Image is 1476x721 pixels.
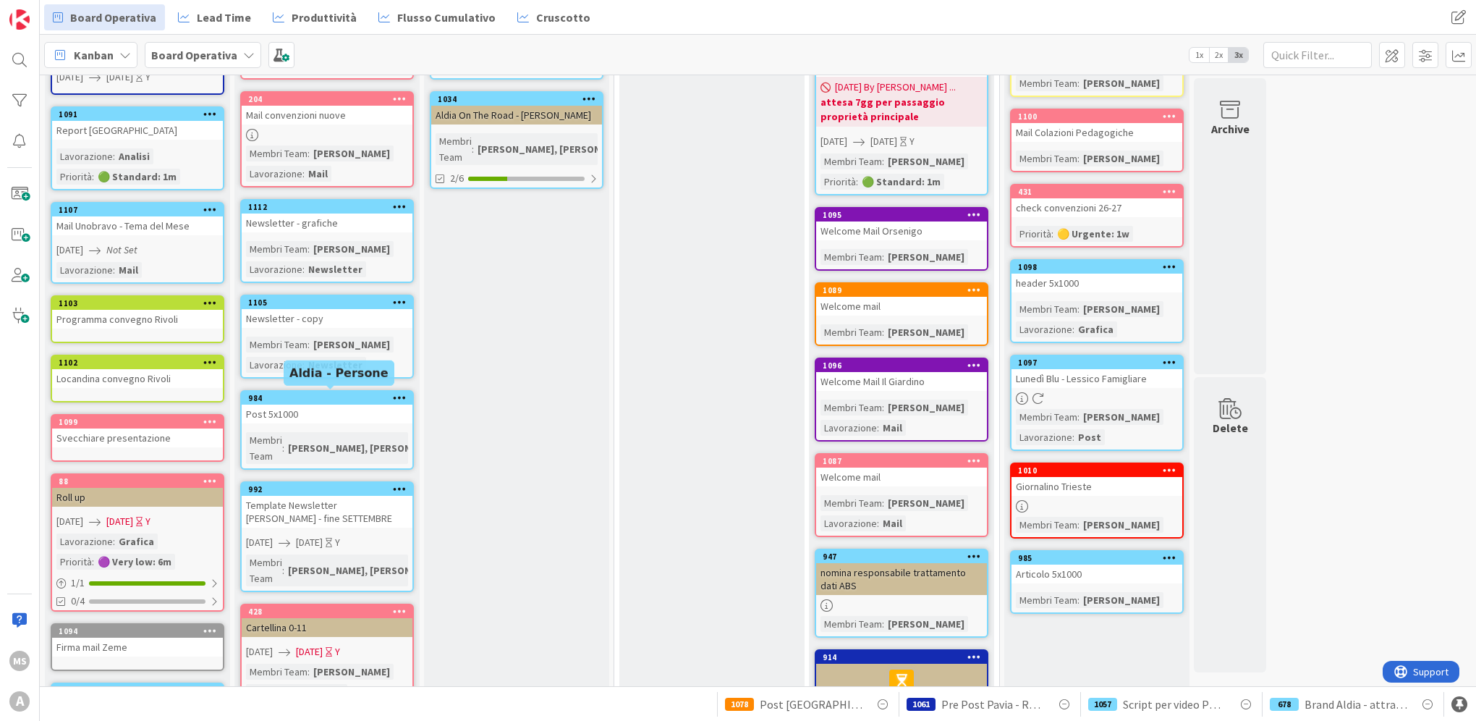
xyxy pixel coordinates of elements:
[1077,409,1080,425] span: :
[70,9,156,26] span: Board Operativa
[307,146,310,161] span: :
[248,393,412,403] div: 984
[52,216,223,235] div: Mail Unobravo - Tema del Mese
[823,210,987,220] div: 1095
[52,475,223,488] div: 88
[284,440,450,456] div: [PERSON_NAME], [PERSON_NAME]
[1010,259,1184,343] a: 1098header 5x1000Membri Team:[PERSON_NAME]Lavorazione:Grafica
[246,146,307,161] div: Membri Team
[882,616,884,632] span: :
[1011,198,1182,217] div: check convenzioni 26-27
[430,91,603,189] a: 1034Aldia On The Road - [PERSON_NAME]Membri Team:[PERSON_NAME], [PERSON_NAME]2/6
[52,203,223,235] div: 1107Mail Unobravo - Tema del Mese
[264,4,365,30] a: Produttività
[307,664,310,680] span: :
[94,554,175,570] div: 🟣 Very low: 6m
[884,400,968,416] div: [PERSON_NAME]
[52,108,223,140] div: 1091Report [GEOGRAPHIC_DATA]
[1016,517,1077,533] div: Membri Team
[879,515,906,531] div: Mail
[1010,184,1184,248] a: 431check convenzioni 26-27Priorità:🟡 Urgente: 1w
[248,202,412,212] div: 1112
[1011,110,1182,142] div: 1100Mail Colazioni Pedagogiche
[248,607,412,617] div: 428
[1263,42,1372,68] input: Quick Filter...
[52,416,223,447] div: 1099Svecchiare presentazione
[51,473,224,612] a: 88Roll up[DATE][DATE]YLavorazione:GraficaPriorità:🟣 Very low: 6m1/10/4
[9,691,30,712] div: A
[296,535,323,550] span: [DATE]
[52,356,223,369] div: 1102
[310,146,394,161] div: [PERSON_NAME]
[1011,261,1182,274] div: 1098
[302,166,305,182] span: :
[820,515,877,531] div: Lavorazione
[1016,75,1077,91] div: Membri Team
[242,392,412,423] div: 984Post 5x1000
[307,337,310,353] span: :
[242,106,412,125] div: Mail convenzioni nuove
[877,515,879,531] span: :
[242,296,412,328] div: 1105Newsletter - copy
[248,298,412,308] div: 1105
[310,241,394,257] div: [PERSON_NAME]
[9,651,30,671] div: MS
[1016,409,1077,425] div: Membri Team
[431,106,602,125] div: Aldia On The Road - [PERSON_NAME]
[246,241,307,257] div: Membri Team
[1011,356,1182,369] div: 1097
[59,417,223,427] div: 1099
[52,684,223,697] div: 833
[115,262,142,278] div: Mail
[1018,187,1182,197] div: 431
[856,174,858,190] span: :
[431,93,602,106] div: 1034
[1211,120,1250,138] div: Archive
[282,440,284,456] span: :
[145,514,150,529] div: Y
[302,261,305,277] span: :
[816,563,987,595] div: nomina responsabile trattamento dati ABS
[284,562,450,578] div: [PERSON_NAME], [PERSON_NAME]
[820,400,882,416] div: Membri Team
[823,360,987,371] div: 1096
[823,456,987,466] div: 1087
[282,562,284,578] span: :
[815,453,988,537] a: 1087Welcome mailMembri Team:[PERSON_NAME]Lavorazione:Mail
[815,549,988,638] a: 947nomina responsabile trattamento dati ABSMembri Team:[PERSON_NAME]
[248,484,412,494] div: 992
[816,284,987,316] div: 1089Welcome mail
[59,686,223,696] div: 833
[56,262,113,278] div: Lavorazione
[242,496,412,528] div: Template Newsletter [PERSON_NAME] - fine SETTEMBRE
[884,249,968,265] div: [PERSON_NAME]
[51,295,224,343] a: 1103Programma convegno Rivoli
[1072,429,1074,445] span: :
[820,95,983,124] b: attesa 7gg per passaggio proprietà principale
[820,249,882,265] div: Membri Team
[436,133,472,165] div: Membri Team
[816,550,987,595] div: 947nomina responsabile trattamento dati ABS
[151,48,237,62] b: Board Operativa
[1016,429,1072,445] div: Lavorazione
[1018,262,1182,272] div: 1098
[56,554,92,570] div: Priorità
[882,400,884,416] span: :
[1011,261,1182,292] div: 1098header 5x1000
[815,43,988,195] a: passaggio account google[DATE] By [PERSON_NAME] ...attesa 7gg per passaggio proprietà principale[...
[1074,429,1105,445] div: Post
[246,684,302,700] div: Lavorazione
[242,93,412,125] div: 204Mail convenzioni nuove
[1011,274,1182,292] div: header 5x1000
[823,285,987,295] div: 1089
[30,2,66,20] span: Support
[1080,592,1163,608] div: [PERSON_NAME]
[115,534,158,549] div: Grafica
[725,698,754,711] div: 1078
[113,534,115,549] span: :
[74,46,114,64] span: Kanban
[59,109,223,119] div: 1091
[1016,301,1077,317] div: Membri Team
[106,243,137,256] i: Not Set
[816,359,987,372] div: 1096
